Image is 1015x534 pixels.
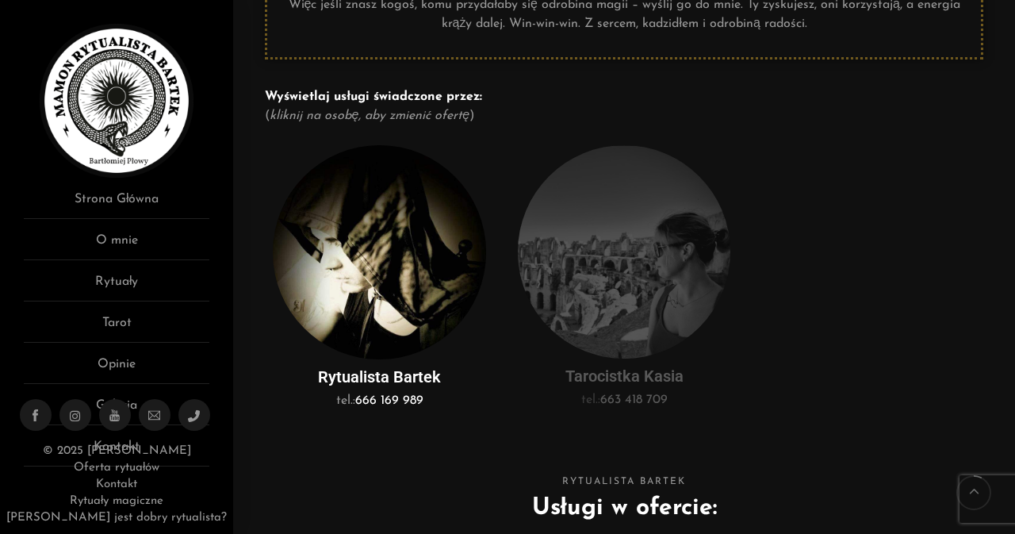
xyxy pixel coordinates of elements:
[265,87,983,125] p: ( )
[96,478,137,490] a: Kontakt
[24,272,209,302] a: Rytuały
[518,367,731,386] h5: Tarocistka Kasia
[277,391,482,410] p: tel.:
[70,495,163,507] a: Rytuały magiczne
[24,313,209,343] a: Tarot
[265,90,481,103] strong: Wyświetlaj usługi świadczone przez:
[24,355,209,384] a: Opinie
[600,394,668,406] a: 663 418 709
[273,367,486,387] h5: Rytualista Bartek
[40,24,193,178] img: Rytualista Bartek
[270,109,469,122] em: kliknij na osobę, aby zmienić ofertę
[522,390,727,409] p: tel.:
[355,394,423,407] a: 666 169 989
[24,231,209,260] a: O mnie
[265,490,983,526] h2: Usługi w ofercie:
[6,512,227,524] a: [PERSON_NAME] jest dobry rytualista?
[265,474,983,490] span: Rytualista Bartek
[24,190,209,219] a: Strona Główna
[74,462,159,474] a: Oferta rytuałów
